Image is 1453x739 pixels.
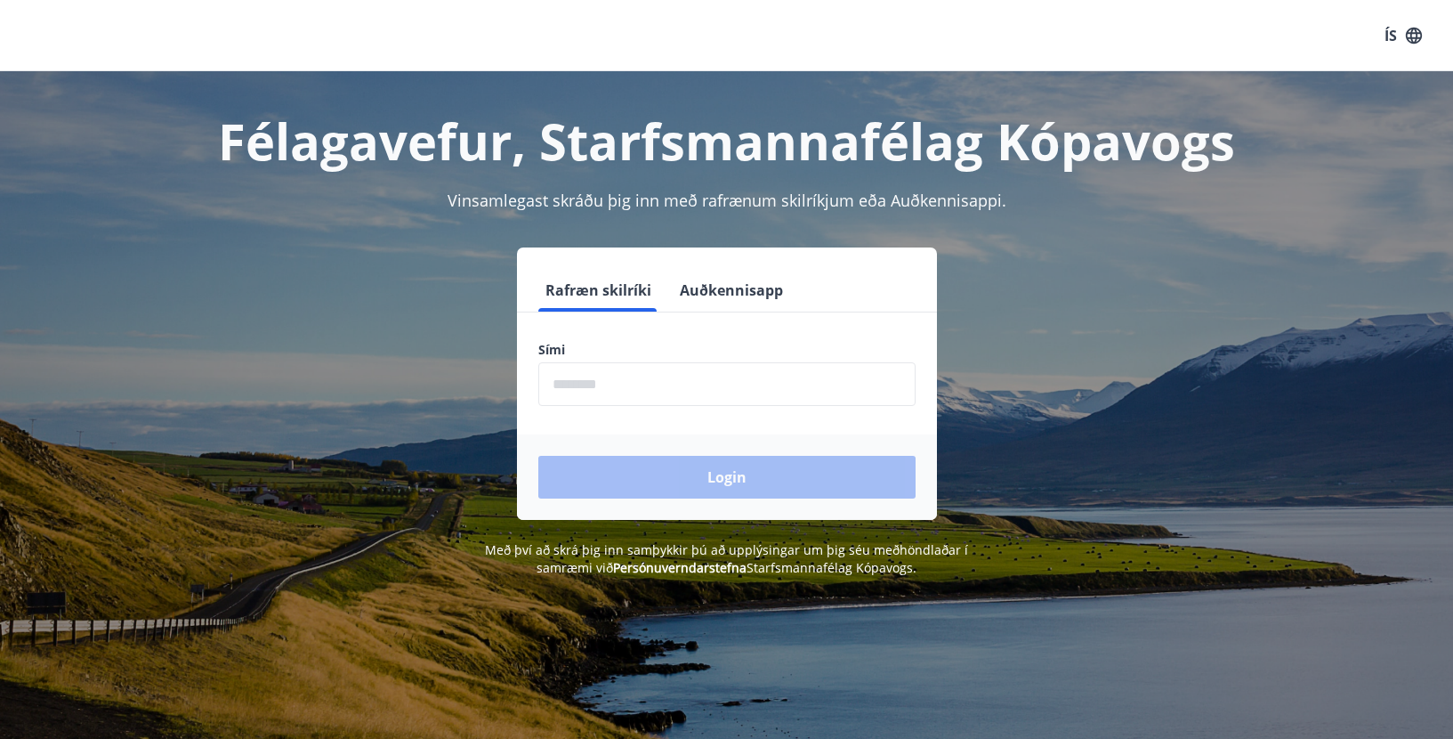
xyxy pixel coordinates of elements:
[448,190,1006,211] span: Vinsamlegast skráðu þig inn með rafrænum skilríkjum eða Auðkennisappi.
[538,341,916,359] label: Sími
[1375,20,1432,52] button: ÍS
[538,269,658,312] button: Rafræn skilríki
[485,541,968,576] span: Með því að skrá þig inn samþykkir þú að upplýsingar um þig séu meðhöndlaðar í samræmi við Starfsm...
[613,559,747,576] a: Persónuverndarstefna
[108,107,1346,175] h1: Félagavefur, Starfsmannafélag Kópavogs
[673,269,790,312] button: Auðkennisapp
